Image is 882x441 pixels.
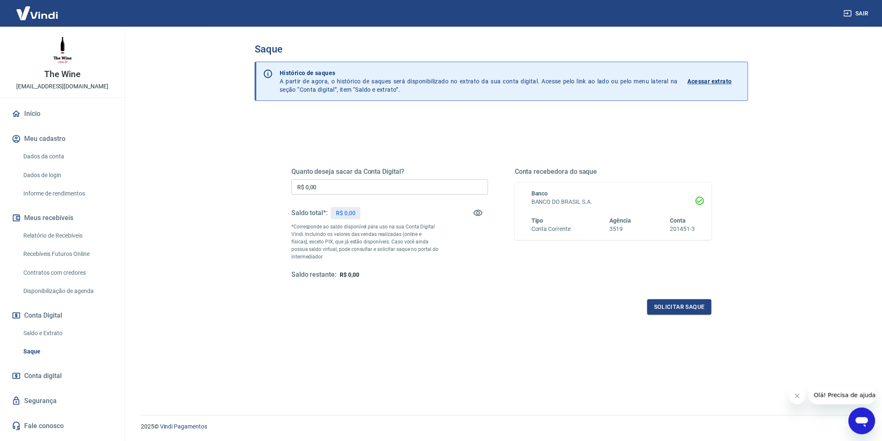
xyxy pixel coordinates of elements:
a: Informe de rendimentos [20,185,115,202]
button: Solicitar saque [647,299,712,315]
iframe: Mensagem da empresa [809,386,875,404]
a: Conta digital [10,367,115,385]
h6: Conta Corrente [531,225,571,233]
button: Meus recebíveis [10,209,115,227]
img: Vindi [10,0,64,26]
span: Conta [670,217,686,224]
p: *Corresponde ao saldo disponível para uso na sua Conta Digital Vindi. Incluindo os valores das ve... [291,223,439,261]
a: Vindi Pagamentos [160,423,207,430]
h6: 201451-3 [670,225,695,233]
span: Agência [610,217,631,224]
h3: Saque [255,43,748,55]
a: Relatório de Recebíveis [20,227,115,244]
p: The Wine [44,70,80,79]
p: [EMAIL_ADDRESS][DOMAIN_NAME] [16,82,108,91]
span: Conta digital [24,370,62,382]
span: R$ 0,00 [340,271,359,278]
button: Conta Digital [10,306,115,325]
span: Banco [531,190,548,197]
a: Início [10,105,115,123]
a: Recebíveis Futuros Online [20,246,115,263]
button: Meu cadastro [10,130,115,148]
a: Fale conosco [10,417,115,435]
iframe: Botão para abrir a janela de mensagens [849,408,875,434]
h5: Saldo restante: [291,271,336,279]
h5: Quanto deseja sacar da Conta Digital? [291,168,488,176]
img: f3aacc0c-faae-4b0f-8fca-05ffeb350450.jpeg [46,33,79,67]
span: Tipo [531,217,544,224]
a: Saque [20,343,115,360]
a: Acessar extrato [688,69,741,94]
a: Dados da conta [20,148,115,165]
h5: Saldo total*: [291,209,328,217]
a: Segurança [10,392,115,410]
span: Olá! Precisa de ajuda? [5,6,70,13]
p: R$ 0,00 [336,209,356,218]
p: Acessar extrato [688,77,732,85]
h6: 3519 [610,225,631,233]
p: 2025 © [141,422,862,431]
a: Disponibilização de agenda [20,283,115,300]
a: Saldo e Extrato [20,325,115,342]
button: Sair [842,6,872,21]
iframe: Fechar mensagem [789,388,806,404]
h5: Conta recebedora do saque [515,168,712,176]
a: Contratos com credores [20,264,115,281]
p: A partir de agora, o histórico de saques será disponibilizado no extrato da sua conta digital. Ac... [280,69,678,94]
p: Histórico de saques [280,69,678,77]
h6: BANCO DO BRASIL S.A. [531,198,695,206]
a: Dados de login [20,167,115,184]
